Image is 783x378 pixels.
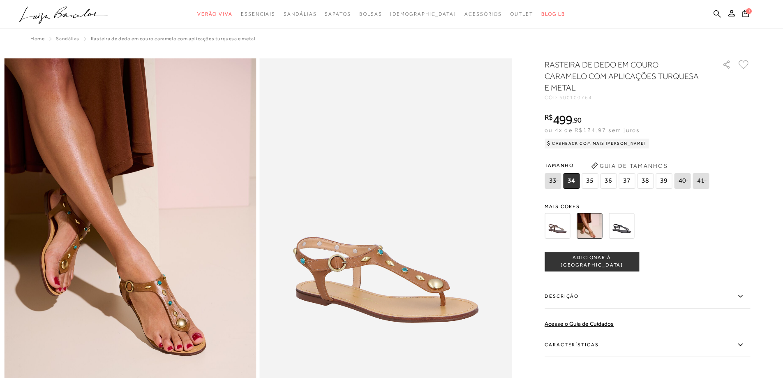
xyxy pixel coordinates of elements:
[510,7,533,22] a: categoryNavScreenReaderText
[572,116,582,124] i: ,
[582,173,598,189] span: 35
[545,252,639,271] button: ADICIONAR À [GEOGRAPHIC_DATA]
[545,285,750,308] label: Descrição
[588,159,670,172] button: Guia de Tamanhos
[197,7,233,22] a: categoryNavScreenReaderText
[746,8,752,14] span: 3
[545,127,640,133] span: ou 4x de R$124,97 sem juros
[91,36,256,42] span: RASTEIRA DE DEDO EM COURO CARAMELO COM APLICAÇÕES TURQUESA E METAL
[545,95,709,100] div: CÓD:
[545,204,750,209] span: Mais cores
[241,7,275,22] a: categoryNavScreenReaderText
[559,95,592,100] span: 600100764
[740,9,751,20] button: 3
[197,11,233,17] span: Verão Viva
[574,116,582,124] span: 90
[545,139,649,148] div: Cashback com Mais [PERSON_NAME]
[464,7,502,22] a: categoryNavScreenReaderText
[545,254,639,269] span: ADICIONAR À [GEOGRAPHIC_DATA]
[541,11,565,17] span: BLOG LB
[577,213,602,239] img: RASTEIRA DE DEDO EM COURO CARAMELO COM APLICAÇÕES TURQUESA E METAL
[553,112,572,127] span: 499
[545,159,711,172] span: Tamanho
[545,114,553,121] i: R$
[390,7,456,22] a: noSubCategoriesText
[545,213,570,239] img: RASTEIRA DE DEDO EM COURO CAFÉ COM APLICAÇÕES TURQUESA E METAL
[609,213,634,239] img: RASTEIRA DE DEDO EM COURO PRETO COM APLICAÇÕES TURQUESA E METAL
[563,173,580,189] span: 34
[359,7,382,22] a: categoryNavScreenReaderText
[56,36,79,42] a: Sandálias
[30,36,44,42] a: Home
[541,7,565,22] a: BLOG LB
[545,173,561,189] span: 33
[674,173,691,189] span: 40
[600,173,617,189] span: 36
[325,7,351,22] a: categoryNavScreenReaderText
[619,173,635,189] span: 37
[325,11,351,17] span: Sapatos
[545,59,699,93] h1: RASTEIRA DE DEDO EM COURO CARAMELO COM APLICAÇÕES TURQUESA E METAL
[545,320,614,327] a: Acesse o Guia de Cuidados
[241,11,275,17] span: Essenciais
[390,11,456,17] span: [DEMOGRAPHIC_DATA]
[693,173,709,189] span: 41
[464,11,502,17] span: Acessórios
[545,333,750,357] label: Características
[359,11,382,17] span: Bolsas
[637,173,654,189] span: 38
[284,7,316,22] a: categoryNavScreenReaderText
[284,11,316,17] span: Sandálias
[656,173,672,189] span: 39
[510,11,533,17] span: Outlet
